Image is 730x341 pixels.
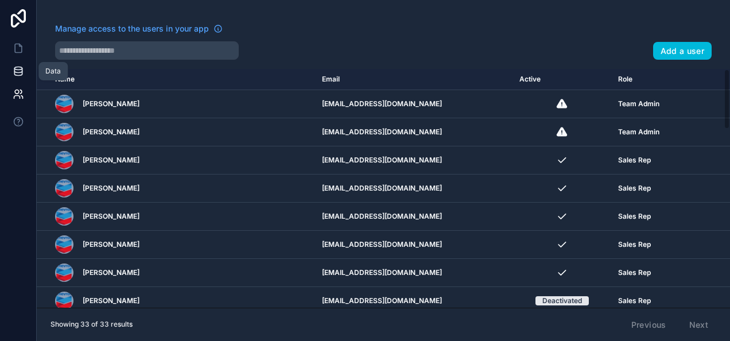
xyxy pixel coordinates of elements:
[315,90,512,118] td: [EMAIL_ADDRESS][DOMAIN_NAME]
[83,296,139,305] span: [PERSON_NAME]
[83,240,139,249] span: [PERSON_NAME]
[45,67,61,76] div: Data
[315,69,512,90] th: Email
[55,23,209,34] span: Manage access to the users in your app
[315,203,512,231] td: [EMAIL_ADDRESS][DOMAIN_NAME]
[618,184,651,193] span: Sales Rep
[83,99,139,108] span: [PERSON_NAME]
[315,231,512,259] td: [EMAIL_ADDRESS][DOMAIN_NAME]
[618,240,651,249] span: Sales Rep
[315,146,512,175] td: [EMAIL_ADDRESS][DOMAIN_NAME]
[83,212,139,221] span: [PERSON_NAME]
[611,69,693,90] th: Role
[512,69,612,90] th: Active
[51,320,133,329] span: Showing 33 of 33 results
[653,42,712,60] button: Add a user
[83,268,139,277] span: [PERSON_NAME]
[618,156,651,165] span: Sales Rep
[542,296,582,305] div: Deactivated
[315,175,512,203] td: [EMAIL_ADDRESS][DOMAIN_NAME]
[618,296,651,305] span: Sales Rep
[618,268,651,277] span: Sales Rep
[83,127,139,137] span: [PERSON_NAME]
[315,118,512,146] td: [EMAIL_ADDRESS][DOMAIN_NAME]
[618,212,651,221] span: Sales Rep
[83,156,139,165] span: [PERSON_NAME]
[618,127,659,137] span: Team Admin
[315,259,512,287] td: [EMAIL_ADDRESS][DOMAIN_NAME]
[618,99,659,108] span: Team Admin
[37,69,730,308] div: scrollable content
[55,23,223,34] a: Manage access to the users in your app
[37,69,315,90] th: Name
[83,184,139,193] span: [PERSON_NAME]
[315,287,512,315] td: [EMAIL_ADDRESS][DOMAIN_NAME]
